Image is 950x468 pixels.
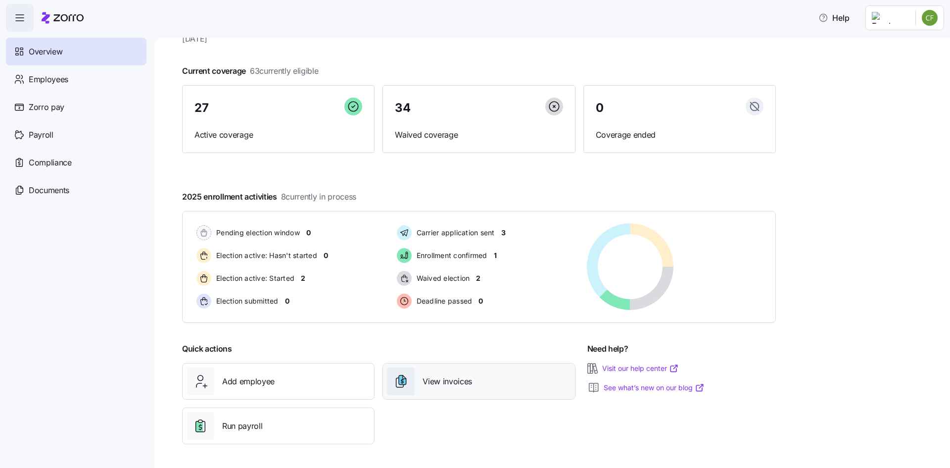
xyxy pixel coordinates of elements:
[213,273,294,283] span: Election active: Started
[872,12,907,24] img: Employer logo
[395,102,410,114] span: 34
[213,228,300,238] span: Pending election window
[414,228,495,238] span: Carrier application sent
[194,129,362,141] span: Active coverage
[194,102,208,114] span: 27
[213,296,279,306] span: Election submitted
[423,375,472,388] span: View invoices
[395,129,563,141] span: Waived coverage
[6,93,146,121] a: Zorro pay
[29,101,64,113] span: Zorro pay
[182,343,232,355] span: Quick actions
[6,176,146,204] a: Documents
[222,420,262,432] span: Run payroll
[29,73,68,86] span: Employees
[587,343,628,355] span: Need help?
[324,251,328,260] span: 0
[29,184,69,197] span: Documents
[810,8,857,28] button: Help
[6,149,146,176] a: Compliance
[29,129,53,141] span: Payroll
[250,65,319,77] span: 63 currently eligible
[301,273,305,283] span: 2
[602,364,679,373] a: Visit our help center
[29,156,72,169] span: Compliance
[596,129,763,141] span: Coverage ended
[222,375,275,388] span: Add employee
[6,65,146,93] a: Employees
[478,296,483,306] span: 0
[182,65,319,77] span: Current coverage
[414,251,487,260] span: Enrollment confirmed
[476,273,480,283] span: 2
[501,228,506,238] span: 3
[29,46,62,58] span: Overview
[494,251,497,260] span: 1
[285,296,289,306] span: 0
[414,273,470,283] span: Waived election
[596,102,604,114] span: 0
[6,121,146,149] a: Payroll
[414,296,473,306] span: Deadline passed
[604,383,705,393] a: See what’s new on our blog
[182,33,776,45] span: [DATE]
[6,38,146,65] a: Overview
[182,191,356,203] span: 2025 enrollment activities
[281,191,356,203] span: 8 currently in process
[818,12,850,24] span: Help
[306,228,311,238] span: 0
[213,251,317,260] span: Election active: Hasn't started
[922,10,938,26] img: c3d8e9d2b56b82223afda276d8a56efd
